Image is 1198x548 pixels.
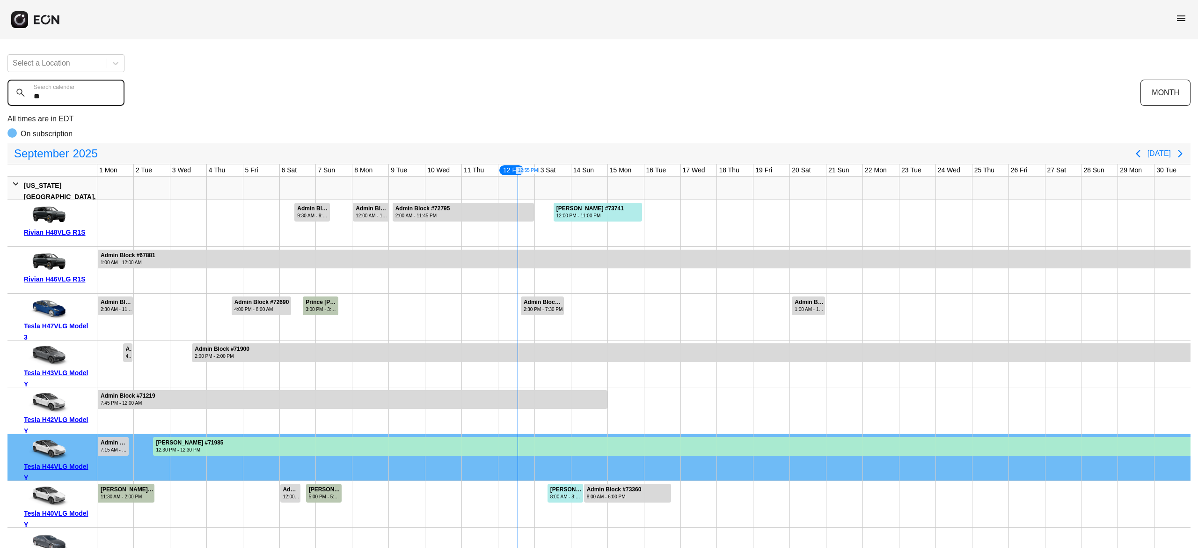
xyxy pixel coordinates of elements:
[498,164,525,176] div: 12 Fri
[306,481,342,503] div: Rented for 1 days by Steeve Laurent Current status is completed
[297,205,329,212] div: Admin Block #71726
[283,493,299,500] div: 12:00 AM - 2:00 PM
[587,493,642,500] div: 8:00 AM - 6:00 PM
[97,294,133,315] div: Rented for 2 days by Admin Block Current status is rental
[462,164,486,176] div: 11 Thu
[306,299,337,306] div: Prince [PERSON_NAME] #72356
[207,164,227,176] div: 4 Thu
[191,341,1191,362] div: Rented for 151 days by Admin Block Current status is rental
[97,481,155,503] div: Rented for 28 days by Mitchell Kapor Current status is completed
[608,164,634,176] div: 15 Mon
[280,164,299,176] div: 6 Sat
[356,205,388,212] div: Admin Block #70137
[101,486,153,493] div: [PERSON_NAME] #68890
[97,387,608,409] div: Rented for 15 days by Admin Block Current status is rental
[34,83,74,91] label: Search calendar
[717,164,741,176] div: 18 Thu
[101,439,128,446] div: Admin Block #71987
[243,164,260,176] div: 5 Fri
[302,294,339,315] div: Rented for 1 days by Prince Schaumburg Current status is completed
[553,200,643,222] div: Rented for 3 days by Abdulrahman Alkhaja Current status is confirmed
[790,164,812,176] div: 20 Sat
[24,227,94,238] div: Rivian H48VLG R1S
[101,400,155,407] div: 7:45 PM - 12:00 AM
[972,164,996,176] div: 25 Thu
[101,252,155,259] div: Admin Block #67881
[1129,144,1147,163] button: Previous page
[584,481,672,503] div: Rented for 3 days by Admin Block Current status is rental
[126,346,132,353] div: Admin Block #72310
[309,486,341,493] div: [PERSON_NAME] #72451
[1176,13,1187,24] span: menu
[101,259,155,266] div: 1:00 AM - 12:00 AM
[101,392,155,400] div: Admin Block #71219
[520,294,564,315] div: Rented for 2 days by Admin Block Current status is rental
[195,346,249,353] div: Admin Block #71900
[863,164,889,176] div: 22 Mon
[1045,164,1068,176] div: 27 Sat
[123,341,133,362] div: Rented for 1 days by Admin Block Current status is rental
[795,306,824,313] div: 1:00 AM - 11:30 PM
[101,306,132,313] div: 2:30 AM - 11:45 PM
[97,247,1191,268] div: Rented for 225 days by Admin Block Current status is rental
[97,164,119,176] div: 1 Mon
[352,200,390,222] div: Rented for 1 days by Admin Block Current status is rental
[21,128,73,140] p: On subscription
[234,299,289,306] div: Admin Block #72690
[156,446,223,453] div: 12:30 PM - 12:30 PM
[556,212,624,219] div: 12:00 PM - 11:00 PM
[395,205,450,212] div: Admin Block #72795
[392,200,534,222] div: Rented for 4 days by Admin Block Current status is rental
[1081,164,1106,176] div: 28 Sun
[234,306,289,313] div: 4:00 PM - 8:00 AM
[524,299,563,306] div: Admin Block #73739
[283,486,299,493] div: Admin Block #70682
[826,164,851,176] div: 21 Sun
[24,250,71,274] img: car
[24,508,94,530] div: Tesla H40VLG Model Y
[309,493,341,500] div: 5:00 PM - 5:00 PM
[153,434,1191,456] div: Rented for 30 days by Jacqueline Caraballo Current status is rental
[936,164,962,176] div: 24 Wed
[7,113,1191,125] p: All times are in EDT
[1154,164,1178,176] div: 30 Tue
[587,486,642,493] div: Admin Block #73360
[195,353,249,360] div: 2:00 PM - 2:00 PM
[8,144,103,163] button: September2025
[644,164,668,176] div: 16 Tue
[316,164,337,176] div: 7 Sun
[294,200,330,222] div: Rented for 1 days by Admin Block Current status is rental
[24,437,71,461] img: car
[24,344,71,367] img: car
[753,164,774,176] div: 19 Fri
[899,164,923,176] div: 23 Tue
[535,164,557,176] div: 13 Sat
[101,493,153,500] div: 11:30 AM - 2:00 PM
[681,164,707,176] div: 17 Wed
[24,180,95,214] div: [US_STATE][GEOGRAPHIC_DATA], [GEOGRAPHIC_DATA]
[24,320,94,343] div: Tesla H47VLG Model 3
[524,306,563,313] div: 2:30 PM - 7:30 PM
[389,164,409,176] div: 9 Tue
[156,439,223,446] div: [PERSON_NAME] #71985
[356,212,388,219] div: 12:00 AM - 12:30 AM
[24,414,94,437] div: Tesla H42VLG Model Y
[101,299,132,306] div: Admin Block #72056
[126,353,132,360] div: 4:30 PM - 11:30 PM
[352,164,374,176] div: 8 Mon
[24,297,71,320] img: car
[12,144,71,163] span: September
[24,274,94,285] div: Rivian H46VLG R1S
[1140,80,1191,106] button: MONTH
[1009,164,1030,176] div: 26 Fri
[795,299,824,306] div: Admin Block #73220
[24,484,71,508] img: car
[306,306,337,313] div: 3:00 PM - 3:00 PM
[791,294,825,315] div: Rented for 1 days by Admin Block Current status is rental
[556,205,624,212] div: [PERSON_NAME] #73741
[231,294,292,315] div: Rented for 2 days by Admin Block Current status is rental
[24,367,94,390] div: Tesla H43VLG Model Y
[550,493,582,500] div: 8:00 AM - 8:00 AM
[1118,164,1144,176] div: 29 Mon
[24,391,71,414] img: car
